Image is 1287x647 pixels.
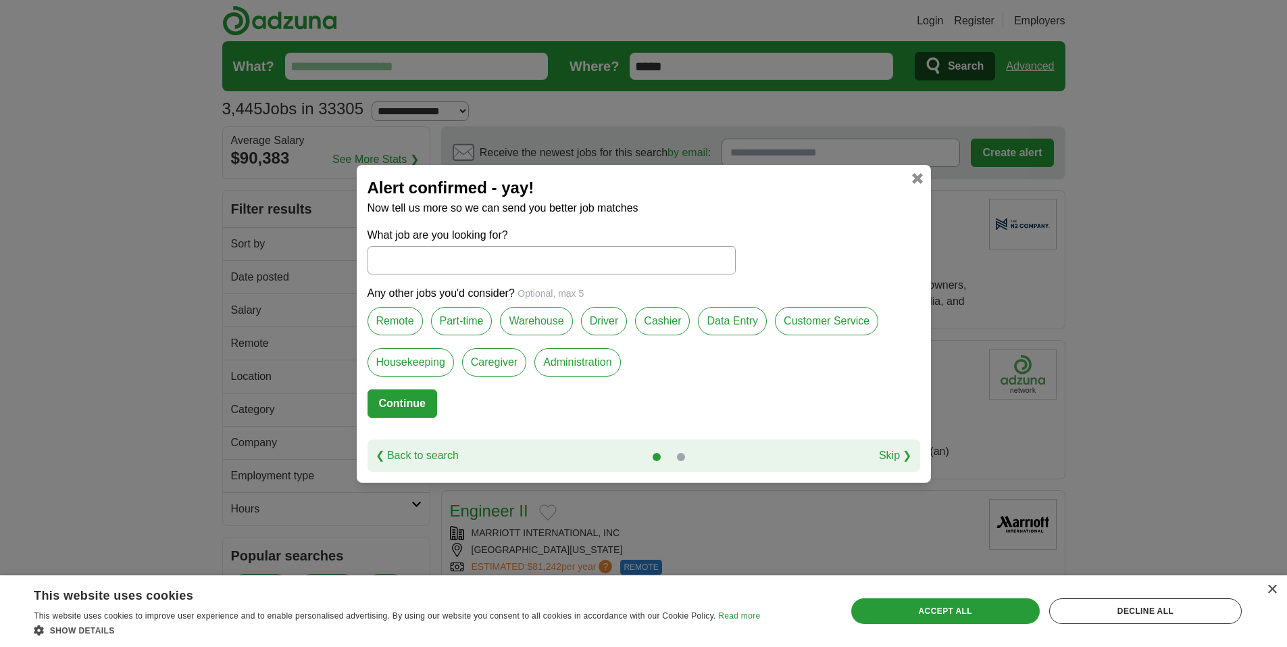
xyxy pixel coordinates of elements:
[368,176,920,200] h2: Alert confirmed - yay!
[518,288,584,299] span: Optional, max 5
[851,598,1040,624] div: Accept all
[879,448,912,464] a: Skip ❯
[462,348,526,377] label: Caregiver
[368,389,437,418] button: Continue
[500,307,572,335] label: Warehouse
[1267,585,1277,595] div: Close
[1049,598,1242,624] div: Decline all
[50,626,115,636] span: Show details
[34,623,760,637] div: Show details
[635,307,690,335] label: Cashier
[34,611,716,621] span: This website uses cookies to improve user experience and to enable personalised advertising. By u...
[368,227,736,243] label: What job are you looking for?
[581,307,628,335] label: Driver
[775,307,878,335] label: Customer Service
[718,611,760,621] a: Read more, opens a new window
[698,307,767,335] label: Data Entry
[34,583,726,604] div: This website uses cookies
[534,348,620,377] label: Administration
[368,200,920,216] p: Now tell us more so we can send you better job matches
[368,307,423,335] label: Remote
[376,448,459,464] a: ❮ Back to search
[431,307,493,335] label: Part-time
[368,285,920,302] p: Any other jobs you'd consider?
[368,348,454,377] label: Housekeeping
